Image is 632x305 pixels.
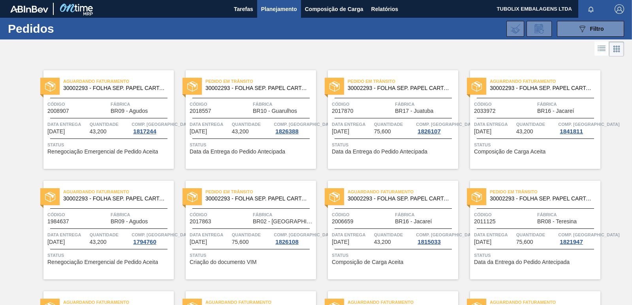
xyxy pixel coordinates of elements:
div: 1817244 [132,128,158,135]
span: Comp. Carga [558,120,619,128]
span: 30002293 - FOLHA SEP. PAPEL CARTAO 1200x1000M 350g [63,85,167,91]
span: 2008907 [47,108,69,114]
span: Criação do documento VIM [190,259,257,265]
span: BR02 - Sergipe [253,219,314,225]
a: statusPedido em Trânsito30002293 - FOLHA SEP. PAPEL CARTAO 1200x1000M 350gCódigo2011125FábricaBR0... [458,181,600,279]
span: Data entrega [474,231,514,239]
span: Quantidade [516,231,557,239]
span: 28/09/2025 [332,129,349,135]
span: 2017863 [190,219,211,225]
span: Quantidade [374,231,414,239]
span: Data da Entrega do Pedido Antecipada [332,149,427,155]
a: statusAguardando Faturamento30002293 - FOLHA SEP. PAPEL CARTAO 1200x1000M 350gCódigo2006659Fábric... [316,181,458,279]
span: Código [332,211,393,219]
span: 30002293 - FOLHA SEP. PAPEL CARTAO 1200x1000M 350g [205,196,310,202]
span: Quantidade [516,120,557,128]
span: Aguardando Faturamento [490,77,600,85]
span: Relatórios [371,4,398,14]
span: 01/10/2025 [332,239,349,245]
a: Comp. [GEOGRAPHIC_DATA]1821947 [558,231,598,245]
img: status [45,81,55,92]
a: Comp. [GEOGRAPHIC_DATA]1841811 [558,120,598,135]
img: status [472,192,482,202]
span: Data da Entrega do Pedido Antecipada [474,259,570,265]
span: Status [47,251,172,259]
span: Composição de Carga Aceita [332,259,403,265]
span: Pedido em Trânsito [205,188,316,196]
span: Comp. Carga [558,231,619,239]
span: Data entrega [190,120,230,128]
div: Visão em Cards [609,41,624,56]
span: Quantidade [232,231,272,239]
span: Fábrica [537,211,598,219]
span: Comp. Carga [132,120,193,128]
span: Código [47,211,109,219]
span: BR09 - Agudos [111,219,148,225]
span: 29/09/2025 [474,129,491,135]
span: Fábrica [537,100,598,108]
div: 1794760 [132,239,158,245]
span: BR16 - Jacareí [537,108,574,114]
span: Quantidade [374,120,414,128]
span: Pedido em Trânsito [205,77,316,85]
img: status [45,192,55,202]
span: Pedido em Trânsito [348,77,458,85]
a: Comp. [GEOGRAPHIC_DATA]1826107 [416,120,456,135]
span: Composição de Carga Aceita [474,149,545,155]
span: 75,600 [232,239,249,245]
span: 30002293 - FOLHA SEP. PAPEL CARTAO 1200x1000M 350g [490,85,594,91]
span: Fábrica [111,211,172,219]
span: BR08 - Teresina [537,219,577,225]
span: Fábrica [395,100,456,108]
span: 75,600 [516,239,533,245]
span: BR17 - Juatuba [395,108,433,114]
h1: Pedidos [8,24,122,33]
a: Comp. [GEOGRAPHIC_DATA]1817244 [132,120,172,135]
span: Planejamento [261,4,297,14]
span: Tarefas [234,4,253,14]
a: statusAguardando Faturamento30002293 - FOLHA SEP. PAPEL CARTAO 1200x1000M 350gCódigo2033972Fábric... [458,70,600,169]
span: Data entrega [332,231,372,239]
span: Renegociação Emergencial de Pedido Aceita [47,149,158,155]
span: Data entrega [474,120,514,128]
a: statusAguardando Faturamento30002293 - FOLHA SEP. PAPEL CARTAO 1200x1000M 350gCódigo1984637Fábric... [32,181,174,279]
span: Data da Entrega do Pedido Antecipada [190,149,285,155]
span: 02/10/2025 [474,239,491,245]
span: Data entrega [190,231,230,239]
span: Status [190,251,314,259]
span: Código [332,100,393,108]
span: Status [332,141,456,149]
div: 1815033 [416,239,442,245]
span: Comp. Carga [274,120,335,128]
img: status [187,81,197,92]
span: Quantidade [232,120,272,128]
span: BR10 - Guarulhos [253,108,297,114]
span: 30002293 - FOLHA SEP. PAPEL CARTAO 1200x1000M 350g [63,196,167,202]
img: TNhmsLtSVTkK8tSr43FrP2fwEKptu5GPRR3wAAAABJRU5ErkJggg== [10,6,48,13]
a: Comp. [GEOGRAPHIC_DATA]1794760 [132,231,172,245]
div: 1826108 [274,239,300,245]
span: Comp. Carga [416,231,477,239]
span: 2017870 [332,108,354,114]
span: BR16 - Jacareí [395,219,432,225]
div: Importar Negociações dos Pedidos [506,21,524,37]
span: BR09 - Agudos [111,108,148,114]
span: Fábrica [253,211,314,219]
div: 1841811 [558,128,584,135]
span: 43,200 [374,239,391,245]
span: Fábrica [395,211,456,219]
img: status [187,192,197,202]
span: 43,200 [232,129,249,135]
span: 30002293 - FOLHA SEP. PAPEL CARTAO 1200x1000M 350g [348,196,452,202]
span: Filtro [590,26,604,32]
span: Código [190,100,251,108]
span: Data entrega [47,120,88,128]
span: 2006659 [332,219,354,225]
span: 43,200 [516,129,533,135]
span: 2011125 [474,219,496,225]
span: Código [47,100,109,108]
span: Código [474,100,535,108]
span: 75,600 [374,129,391,135]
span: Código [190,211,251,219]
img: Logout [615,4,624,14]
